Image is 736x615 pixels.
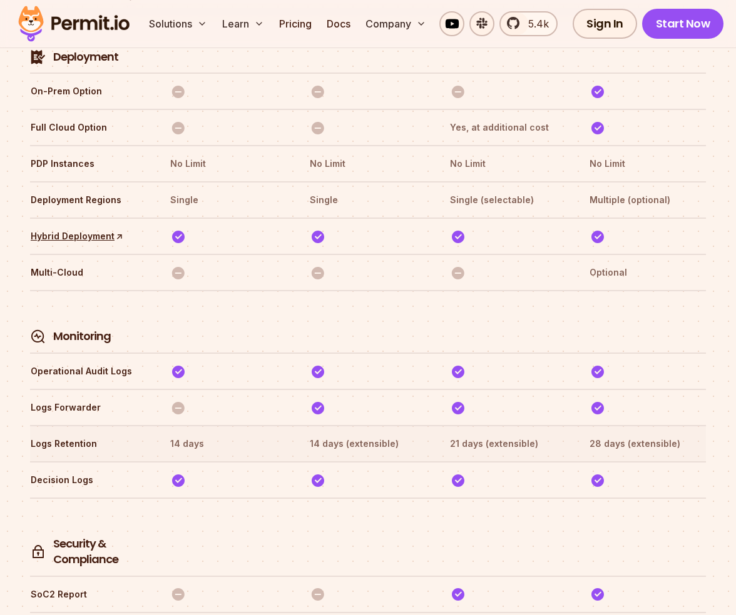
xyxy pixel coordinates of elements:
[144,11,212,36] button: Solutions
[30,262,147,282] th: Multi-Cloud
[31,230,123,242] a: Hybrid Deployment↑
[30,117,147,137] th: Full Cloud Option
[589,262,706,282] th: Optional
[30,361,147,381] th: Operational Audit Logs
[309,434,426,454] th: 14 days (extensible)
[274,11,317,36] a: Pricing
[30,434,147,454] th: Logs Retention
[31,544,46,560] img: Security & Compliance
[360,11,431,36] button: Company
[449,434,566,454] th: 21 days (extensible)
[13,2,135,45] img: Permit logo
[322,11,355,36] a: Docs
[53,49,118,65] h4: Deployment
[53,329,111,344] h4: Monitoring
[31,329,46,344] img: Monitoring
[449,190,566,210] th: Single (selectable)
[31,49,46,64] img: Deployment
[30,397,147,417] th: Logs Forwarder
[30,154,147,174] th: PDP Instances
[499,11,558,36] a: 5.4k
[217,11,269,36] button: Learn
[309,190,426,210] th: Single
[449,117,566,137] th: Yes, at additional cost
[170,434,287,454] th: 14 days
[573,9,637,39] a: Sign In
[589,190,706,210] th: Multiple (optional)
[589,434,706,454] th: 28 days (extensible)
[170,154,287,174] th: No Limit
[589,154,706,174] th: No Limit
[642,9,724,39] a: Start Now
[309,154,426,174] th: No Limit
[30,190,147,210] th: Deployment Regions
[30,584,147,604] th: SoC2 Report
[30,470,147,490] th: Decision Logs
[170,190,287,210] th: Single
[521,16,549,31] span: 5.4k
[30,81,147,101] th: On-Prem Option
[111,229,126,244] span: ↑
[53,536,146,567] h4: Security & Compliance
[449,154,566,174] th: No Limit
